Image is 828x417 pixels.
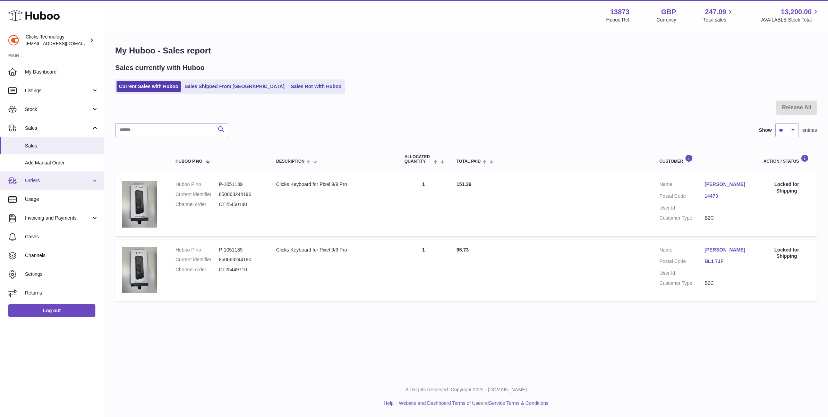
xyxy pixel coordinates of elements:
[802,127,817,134] span: entries
[705,247,750,253] a: [PERSON_NAME]
[761,17,820,23] span: AVAILABLE Stock Total
[384,400,394,406] a: Help
[25,125,91,131] span: Sales
[659,193,705,201] dt: Postal Code
[110,386,822,393] p: All Rights Reserved. Copyright 2025 - [DOMAIN_NAME]
[705,280,750,287] dd: B2C
[115,63,205,73] h2: Sales currently with Huboo
[25,87,91,94] span: Listings
[176,201,219,208] dt: Channel order
[176,181,219,188] dt: Huboo P no
[176,159,202,164] span: Huboo P no
[763,181,810,194] div: Locked for Shipping
[456,181,471,187] span: 151.36
[219,266,262,273] dd: CT25449710
[703,7,734,23] a: 247.09 Total sales
[705,7,726,17] span: 247.09
[705,215,750,221] dd: B2C
[759,127,772,134] label: Show
[398,240,450,301] td: 1
[399,400,481,406] a: Website and Dashboard Terms of Use
[219,191,262,198] dd: 850063244190
[25,177,91,184] span: Orders
[25,290,99,296] span: Returns
[661,7,676,17] strong: GBP
[705,193,750,199] a: 14473
[763,247,810,260] div: Locked for Shipping
[705,181,750,188] a: [PERSON_NAME]
[115,45,817,56] h1: My Huboo - Sales report
[659,181,705,189] dt: Name
[276,247,391,253] div: Clicks Keyboard for Pixel 9/9 Pro
[219,181,262,188] dd: P-1051139
[276,181,391,188] div: Clicks Keyboard for Pixel 9/9 Pro
[398,174,450,236] td: 1
[659,258,705,266] dt: Postal Code
[25,143,99,149] span: Sales
[456,247,469,253] span: 95.73
[781,7,812,17] span: 13,200.00
[659,215,705,221] dt: Customer Type
[404,155,432,164] span: ALLOCATED Quantity
[26,41,102,46] span: [EMAIL_ADDRESS][DOMAIN_NAME]
[288,81,344,92] a: Sales Not With Huboo
[176,247,219,253] dt: Huboo P no
[122,181,157,227] img: 138731752231013.jpg
[659,270,705,276] dt: User Id
[219,256,262,263] dd: 850063244190
[659,247,705,255] dt: Name
[761,7,820,23] a: 13,200.00 AVAILABLE Stock Total
[182,81,287,92] a: Sales Shipped From [GEOGRAPHIC_DATA]
[176,256,219,263] dt: Current identifier
[176,266,219,273] dt: Channel order
[25,160,99,166] span: Add Manual Order
[703,17,734,23] span: Total sales
[176,191,219,198] dt: Current identifier
[25,233,99,240] span: Cases
[659,154,750,164] div: Customer
[25,69,99,75] span: My Dashboard
[117,81,181,92] a: Current Sales with Huboo
[610,7,630,17] strong: 13873
[219,247,262,253] dd: P-1051139
[489,400,548,406] a: Service Terms & Conditions
[25,196,99,203] span: Usage
[25,215,91,221] span: Invoicing and Payments
[25,252,99,259] span: Channels
[763,154,810,164] div: Action / Status
[606,17,630,23] div: Huboo Ref
[219,201,262,208] dd: CT25450140
[8,35,19,45] img: kp@clicks.tech
[122,247,157,293] img: 138731752231013.jpg
[276,159,305,164] span: Description
[657,17,676,23] div: Currency
[26,34,88,47] div: Clicks Technology
[8,304,95,317] a: Log out
[705,258,750,265] a: BL1 7JF
[659,280,705,287] dt: Customer Type
[396,400,548,407] li: and
[25,271,99,278] span: Settings
[659,205,705,211] dt: User Id
[25,106,91,113] span: Stock
[456,159,481,164] span: Total paid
